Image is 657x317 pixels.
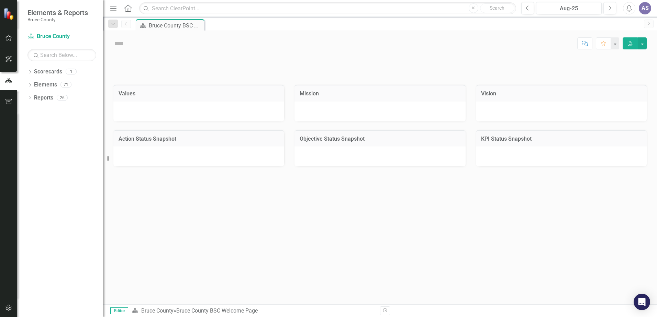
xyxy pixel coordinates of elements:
button: Aug-25 [536,2,602,14]
h3: Vision [481,91,642,97]
a: Bruce County [141,307,174,314]
div: 26 [57,95,68,101]
div: Aug-25 [538,4,599,13]
img: ClearPoint Strategy [3,8,15,20]
span: Elements & Reports [27,9,88,17]
div: 1 [66,69,77,75]
span: Search [490,5,504,11]
h3: KPI Status Snapshot [481,136,642,142]
div: Bruce County BSC Welcome Page [176,307,258,314]
input: Search ClearPoint... [139,2,516,14]
small: Bruce County [27,17,88,22]
h3: Action Status Snapshot [119,136,279,142]
button: Search [480,3,514,13]
a: Bruce County [27,33,96,40]
div: » [132,307,375,315]
h3: Mission [300,91,460,97]
span: Editor [110,307,128,314]
a: Reports [34,94,53,102]
input: Search Below... [27,49,96,61]
h3: Objective Status Snapshot [300,136,460,142]
h3: Values [119,91,279,97]
div: Bruce County BSC Welcome Page [149,21,203,30]
button: AS [639,2,651,14]
div: 71 [60,82,71,88]
a: Elements [34,81,57,89]
img: Not Defined [113,38,124,49]
div: Open Intercom Messenger [634,294,650,310]
a: Scorecards [34,68,62,76]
